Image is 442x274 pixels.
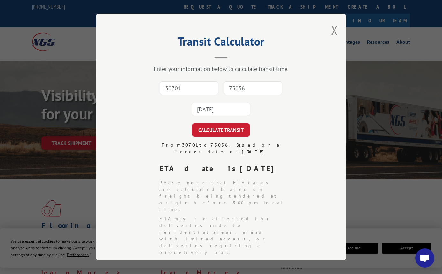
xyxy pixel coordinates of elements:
button: Close modal [331,22,338,39]
h2: Transit Calculator [128,37,314,49]
div: From to . Based on a tender date of [154,142,288,155]
div: ETA date is [159,163,288,174]
button: CALCULATE TRANSIT [192,123,250,137]
div: Open chat [415,248,434,268]
input: Dest. Zip [224,81,282,95]
input: Tender Date [192,103,250,116]
li: ETA may be affected for deliveries made to residential areas, areas with limited access, or deliv... [159,216,288,256]
input: Origin Zip [160,81,218,95]
strong: [DATE] [240,164,279,173]
strong: 75056 [210,142,229,148]
strong: [DATE] [242,149,267,155]
strong: 30701 [182,142,199,148]
div: Enter your information below to calculate transit time. [128,65,314,72]
li: Please note that ETA dates are calculated based on freight being tendered at origin before 5:00 p... [159,179,288,213]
